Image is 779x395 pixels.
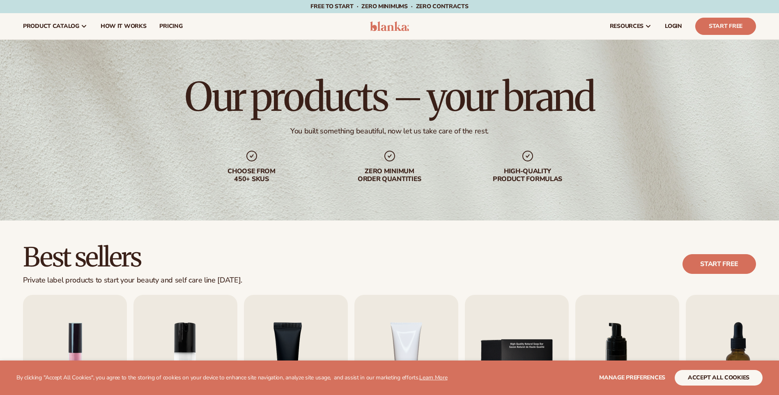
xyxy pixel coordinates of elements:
a: How It Works [94,13,153,39]
div: Private label products to start your beauty and self care line [DATE]. [23,276,242,285]
span: product catalog [23,23,79,30]
p: By clicking "Accept All Cookies", you agree to the storing of cookies on your device to enhance s... [16,374,448,381]
span: LOGIN [665,23,682,30]
span: Manage preferences [599,374,665,381]
a: pricing [153,13,189,39]
a: Start free [682,254,756,274]
div: Zero minimum order quantities [337,168,442,183]
h2: Best sellers [23,243,242,271]
span: resources [610,23,643,30]
a: LOGIN [658,13,689,39]
span: pricing [159,23,182,30]
span: Free to start · ZERO minimums · ZERO contracts [310,2,468,10]
a: product catalog [16,13,94,39]
span: How It Works [101,23,147,30]
div: High-quality product formulas [475,168,580,183]
div: Choose from 450+ Skus [199,168,304,183]
div: You built something beautiful, now let us take care of the rest. [290,126,489,136]
button: Manage preferences [599,370,665,386]
img: logo [370,21,409,31]
a: resources [603,13,658,39]
button: accept all cookies [675,370,763,386]
a: Start Free [695,18,756,35]
a: Learn More [419,374,447,381]
h1: Our products – your brand [185,77,594,117]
